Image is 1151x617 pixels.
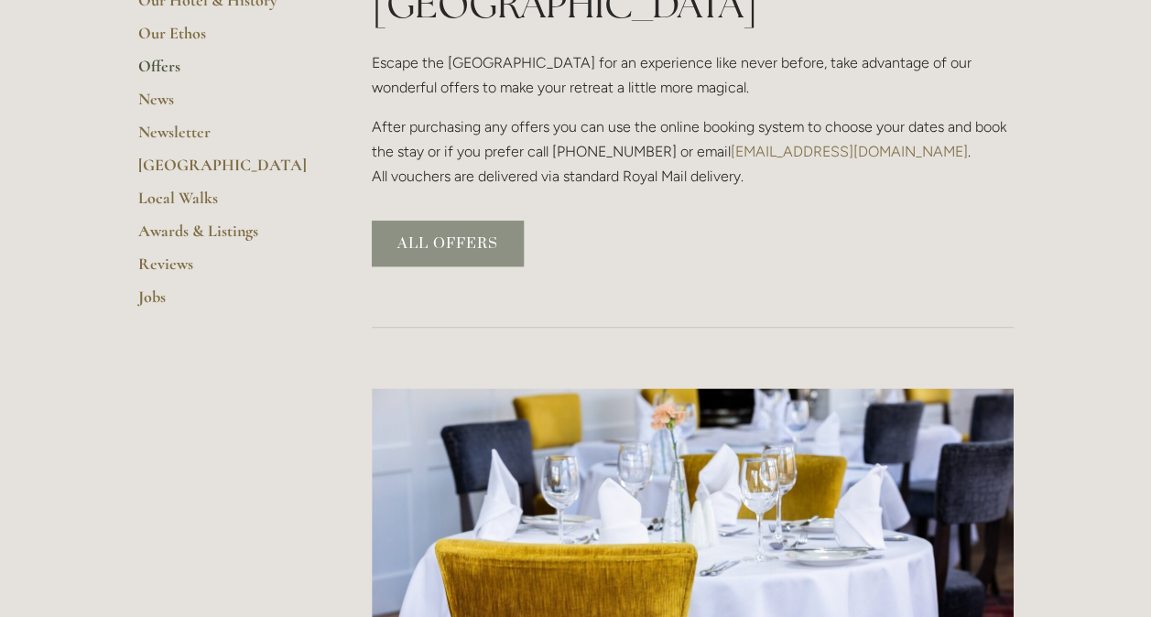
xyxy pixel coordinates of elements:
[138,122,313,155] a: Newsletter
[138,221,313,254] a: Awards & Listings
[372,114,1014,189] p: After purchasing any offers you can use the online booking system to choose your dates and book t...
[138,89,313,122] a: News
[138,188,313,221] a: Local Walks
[372,221,524,266] a: ALL OFFERS
[372,50,1014,100] p: Escape the [GEOGRAPHIC_DATA] for an experience like never before, take advantage of our wonderful...
[731,143,968,160] a: [EMAIL_ADDRESS][DOMAIN_NAME]
[138,56,313,89] a: Offers
[138,254,313,287] a: Reviews
[138,155,313,188] a: [GEOGRAPHIC_DATA]
[138,23,313,56] a: Our Ethos
[138,287,313,319] a: Jobs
